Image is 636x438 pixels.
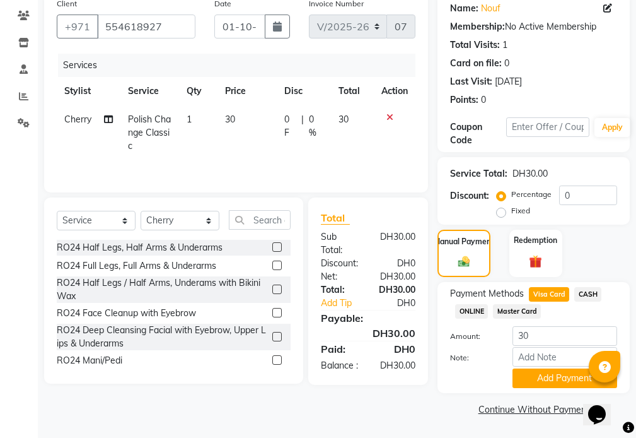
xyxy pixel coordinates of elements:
div: Service Total: [450,167,507,181]
span: Master Card [493,304,541,319]
div: DH30.00 [368,283,425,297]
div: Points: [450,93,478,107]
span: 30 [338,114,349,125]
div: Coupon Code [450,121,506,147]
th: Action [374,77,415,105]
div: Net: [311,270,368,283]
div: 1 [502,38,507,52]
div: Total: [311,283,368,297]
img: _gift.svg [525,254,546,269]
div: 0 [481,93,486,107]
div: RO24 Deep Cleansing Facial with Eyebrow, Upper Lips & Underarms [57,324,267,350]
th: Price [217,77,277,105]
a: Add Tip [311,297,378,310]
span: Cherry [64,114,91,125]
iframe: chat widget [583,388,623,425]
input: Add Note [512,347,617,367]
span: Visa Card [529,287,569,302]
div: DH0 [378,297,425,310]
label: Manual Payment [434,236,494,247]
div: DH30.00 [311,326,425,341]
input: Amount [512,326,617,346]
th: Qty [179,77,217,105]
label: Redemption [514,235,557,246]
span: Payment Methods [450,287,524,300]
span: | [301,113,304,139]
a: Nouf [481,2,500,15]
div: No Active Membership [450,20,617,33]
input: Search by Name/Mobile/Email/Code [97,15,195,38]
label: Note: [441,352,502,364]
input: Enter Offer / Coupon Code [506,117,589,137]
label: Amount: [441,331,502,342]
div: 0 [504,57,509,70]
div: Name: [450,2,478,15]
div: Payable: [311,311,425,326]
div: DH30.00 [512,167,548,181]
span: ONLINE [455,304,488,319]
span: 0 % [309,113,323,139]
label: Percentage [511,189,552,200]
th: Disc [277,77,331,105]
th: Stylist [57,77,120,105]
div: DH30.00 [368,230,425,257]
span: CASH [574,287,601,302]
div: Paid: [311,341,368,357]
div: Membership: [450,20,505,33]
div: RO24 Half Legs, Half Arms & Underarms [57,241,223,254]
div: Services [58,54,425,77]
div: Last Visit: [450,75,492,88]
div: RO24 Mani/Pedi [57,354,122,367]
div: Discount: [311,257,368,270]
span: Polish Change Classic [128,114,171,151]
a: Continue Without Payment [440,403,627,417]
th: Total [331,77,374,105]
img: _cash.svg [454,255,473,268]
div: DH0 [368,257,425,270]
button: Add Payment [512,369,617,388]
input: Search or Scan [229,210,291,230]
div: Balance : [311,359,368,372]
span: 1 [187,114,192,125]
div: Card on file: [450,57,502,70]
div: RO24 Half Legs / Half Arms, Underams with Bikini Wax [57,276,267,303]
div: DH0 [368,341,425,357]
div: [DATE] [495,75,522,88]
span: Total [321,211,350,225]
div: Discount: [450,189,489,203]
button: Apply [594,118,630,137]
div: DH30.00 [368,359,425,372]
div: Total Visits: [450,38,500,52]
div: DH30.00 [368,270,425,283]
div: Sub Total: [311,230,368,257]
div: RO24 Face Cleanup with Eyebrow [57,307,196,320]
th: Service [120,77,179,105]
label: Fixed [511,205,530,216]
div: RO24 Full Legs, Full Arms & Underarms [57,259,216,273]
span: 30 [225,114,235,125]
span: 0 F [284,113,296,139]
button: +971 [57,15,98,38]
